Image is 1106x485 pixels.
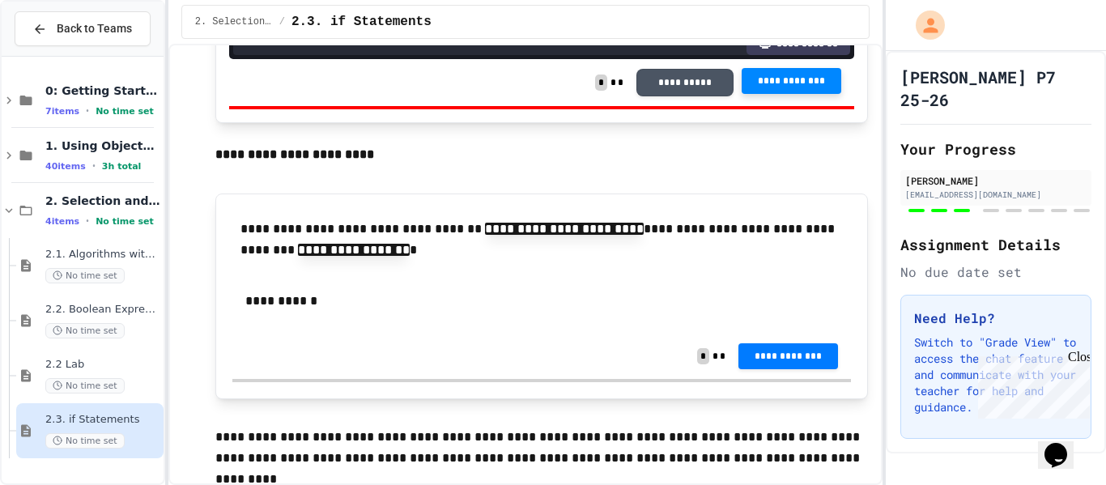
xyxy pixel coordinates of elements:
[279,15,285,28] span: /
[102,161,142,172] span: 3h total
[900,233,1091,256] h2: Assignment Details
[45,268,125,283] span: No time set
[45,378,125,394] span: No time set
[45,138,160,153] span: 1. Using Objects and Methods
[45,161,86,172] span: 40 items
[291,12,432,32] span: 2.3. if Statements
[45,413,160,427] span: 2.3. if Statements
[914,334,1078,415] p: Switch to "Grade View" to access the chat feature and communicate with your teacher for help and ...
[900,66,1091,111] h1: [PERSON_NAME] P7 25-26
[96,106,154,117] span: No time set
[92,160,96,172] span: •
[45,303,160,317] span: 2.2. Boolean Expressions
[57,20,132,37] span: Back to Teams
[972,350,1090,419] iframe: chat widget
[914,308,1078,328] h3: Need Help?
[45,216,79,227] span: 4 items
[899,6,949,44] div: My Account
[45,194,160,208] span: 2. Selection and Iteration
[900,262,1091,282] div: No due date set
[45,358,160,372] span: 2.2 Lab
[86,104,89,117] span: •
[45,83,160,98] span: 0: Getting Started
[86,215,89,228] span: •
[905,189,1087,201] div: [EMAIL_ADDRESS][DOMAIN_NAME]
[6,6,112,103] div: Chat with us now!Close
[1038,420,1090,469] iframe: chat widget
[45,433,125,449] span: No time set
[905,173,1087,188] div: [PERSON_NAME]
[900,138,1091,160] h2: Your Progress
[45,323,125,338] span: No time set
[96,216,154,227] span: No time set
[45,106,79,117] span: 7 items
[45,248,160,262] span: 2.1. Algorithms with Selection and Repetition
[195,15,273,28] span: 2. Selection and Iteration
